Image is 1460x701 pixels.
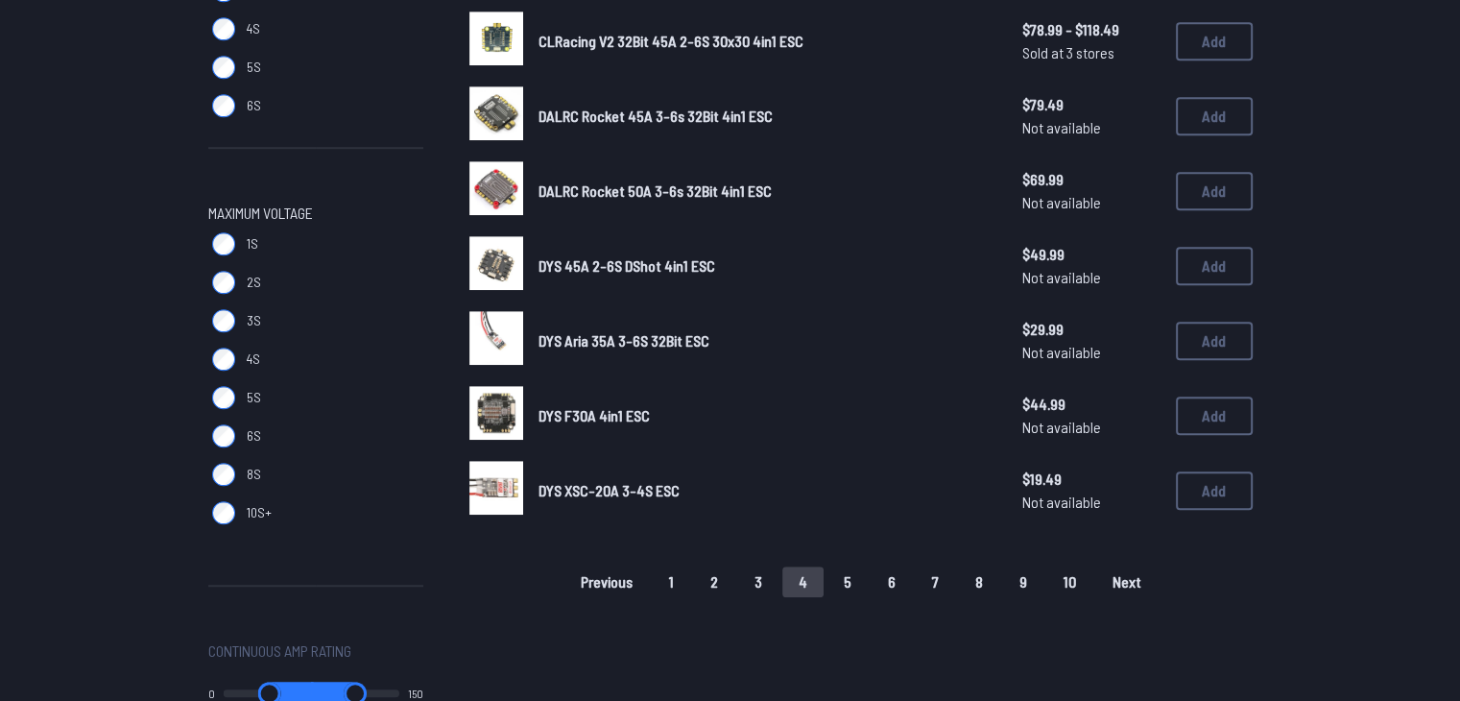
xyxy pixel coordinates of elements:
[1176,397,1253,435] button: Add
[247,388,261,407] span: 5S
[1176,172,1253,210] button: Add
[1003,567,1043,597] button: 9
[247,273,261,292] span: 2S
[469,86,523,140] img: image
[539,481,680,499] span: DYS XSC-20A 3-4S ESC
[247,503,272,522] span: 10S+
[1022,18,1161,41] span: $78.99 - $118.49
[782,567,824,597] button: 4
[539,105,992,128] a: DALRC Rocket 45A 3-6s 32Bit 4in1 ESC
[212,463,235,486] input: 8S
[827,567,868,597] button: 5
[469,86,523,146] a: image
[1176,247,1253,285] button: Add
[469,461,523,515] img: image
[1022,41,1161,64] span: Sold at 3 stores
[1176,97,1253,135] button: Add
[247,19,260,38] span: 4S
[1176,22,1253,60] button: Add
[247,58,261,77] span: 5S
[539,479,992,502] a: DYS XSC-20A 3-4S ESC
[212,309,235,332] input: 3S
[469,236,523,290] img: image
[1113,574,1141,590] span: Next
[916,567,955,597] button: 7
[1022,468,1161,491] span: $19.49
[469,161,523,215] img: image
[539,30,992,53] a: CLRacing V2 32Bit 45A 2-6S 30x30 4in1 ESC
[212,94,235,117] input: 6S
[247,96,261,115] span: 6S
[469,386,523,440] img: image
[247,350,260,369] span: 4S
[1096,567,1158,597] button: Next
[1022,93,1161,116] span: $79.49
[1022,243,1161,266] span: $49.99
[247,426,261,446] span: 6S
[1176,471,1253,510] button: Add
[469,236,523,296] a: image
[212,424,235,447] input: 6S
[208,640,351,663] span: Continuous Amp Rating
[694,567,734,597] button: 2
[738,567,778,597] button: 3
[469,12,523,71] a: image
[212,232,235,255] input: 1S
[1022,416,1161,439] span: Not available
[1047,567,1092,597] button: 10
[1022,191,1161,214] span: Not available
[212,501,235,524] input: 10S+
[247,311,261,330] span: 3S
[539,256,715,275] span: DYS 45A 2-6S DShot 4in1 ESC
[539,107,773,125] span: DALRC Rocket 45A 3-6s 32Bit 4in1 ESC
[1022,116,1161,139] span: Not available
[247,234,258,254] span: 1S
[539,181,772,200] span: DALRC Rocket 50A 3-6s 32Bit 4in1 ESC
[1022,318,1161,341] span: $29.99
[872,567,912,597] button: 6
[247,465,261,484] span: 8S
[1022,266,1161,289] span: Not available
[539,406,650,424] span: DYS F30A 4in1 ESC
[469,12,523,65] img: image
[1022,491,1161,514] span: Not available
[1022,393,1161,416] span: $44.99
[469,311,523,365] img: image
[1176,322,1253,360] button: Add
[469,161,523,221] a: image
[539,180,992,203] a: DALRC Rocket 50A 3-6s 32Bit 4in1 ESC
[469,311,523,371] a: image
[212,386,235,409] input: 5S
[469,461,523,520] a: image
[539,404,992,427] a: DYS F30A 4in1 ESC
[469,386,523,446] a: image
[564,567,649,597] button: Previous
[653,567,690,597] button: 1
[212,271,235,294] input: 2S
[208,202,313,225] span: Maximum Voltage
[208,686,215,701] output: 0
[959,567,999,597] button: 8
[539,331,709,350] span: DYS Aria 35A 3-6S 32Bit ESC
[212,348,235,371] input: 4S
[539,329,992,352] a: DYS Aria 35A 3-6S 32Bit ESC
[212,17,235,40] input: 4S
[539,32,803,50] span: CLRacing V2 32Bit 45A 2-6S 30x30 4in1 ESC
[539,254,992,278] a: DYS 45A 2-6S DShot 4in1 ESC
[1022,168,1161,191] span: $69.99
[212,56,235,79] input: 5S
[581,574,633,590] span: Previous
[408,686,423,701] output: 150
[1022,341,1161,364] span: Not available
